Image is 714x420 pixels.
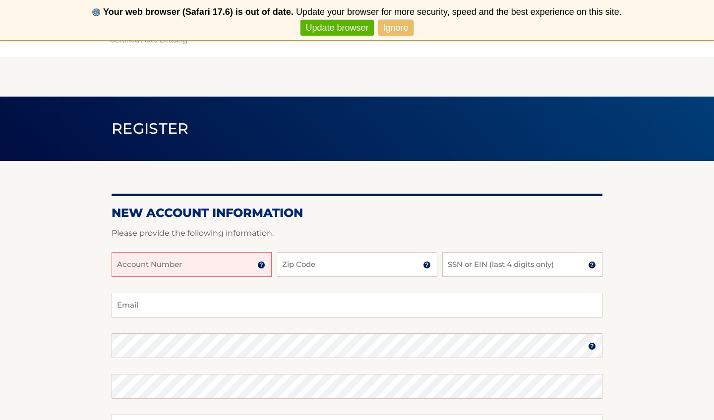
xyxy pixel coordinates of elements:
img: tooltip.svg [423,261,431,269]
input: Email [112,293,602,317]
p: Please provide the following information. [112,226,602,240]
h2: New Account Information [112,206,602,220]
input: SSN or EIN (last 4 digits only) [442,252,602,277]
span: Update your browser for more security, speed and the best experience on this site. [296,7,622,17]
a: Update browser [300,20,373,36]
img: tooltip.svg [588,342,596,350]
b: Your web browser (Safari 17.6) is out of date. [103,7,294,17]
span: Register [112,119,189,138]
a: Ignore [378,20,414,36]
input: Zip Code [277,252,437,277]
img: tooltip.svg [257,261,265,269]
img: tooltip.svg [588,261,596,269]
input: Account Number [112,252,272,277]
